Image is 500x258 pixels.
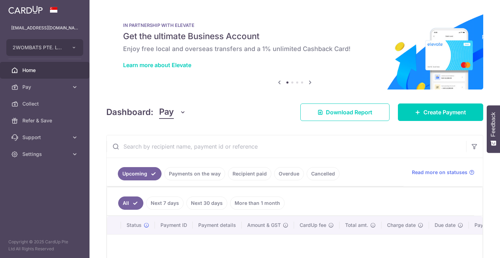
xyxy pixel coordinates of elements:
img: CardUp [8,6,43,14]
span: 2WOMBATS PTE. LTD. [13,44,64,51]
span: CardUp fee [300,222,326,229]
a: Learn more about Elevate [123,62,191,69]
a: More than 1 month [230,196,285,210]
span: Collect [22,100,69,107]
a: Upcoming [118,167,162,180]
th: Payment details [193,216,242,234]
span: Home [22,67,69,74]
span: Feedback [490,112,497,137]
h6: Enjoy free local and overseas transfers and a 1% unlimited Cashback Card! [123,45,466,53]
span: Pay [159,106,174,119]
button: Pay [159,106,186,119]
span: Charge date [387,222,416,229]
input: Search by recipient name, payment id or reference [107,135,466,158]
span: Support [22,134,69,141]
p: [EMAIL_ADDRESS][DOMAIN_NAME] [11,24,78,31]
h4: Dashboard: [106,106,153,119]
h5: Get the ultimate Business Account [123,31,466,42]
a: Recipient paid [228,167,271,180]
button: 2WOMBATS PTE. LTD. [6,39,83,56]
span: Total amt. [345,222,368,229]
span: Read more on statuses [412,169,467,176]
a: Next 7 days [146,196,184,210]
span: Amount & GST [247,222,281,229]
span: Status [127,222,142,229]
span: Pay [22,84,69,91]
span: Due date [435,222,456,229]
a: Create Payment [398,103,483,121]
span: Create Payment [423,108,466,116]
a: All [118,196,143,210]
img: Renovation banner [106,11,483,89]
a: Download Report [300,103,390,121]
a: Payments on the way [164,167,225,180]
button: Feedback - Show survey [487,105,500,153]
a: Overdue [274,167,304,180]
span: Settings [22,151,69,158]
a: Read more on statuses [412,169,474,176]
span: Refer & Save [22,117,69,124]
span: Download Report [326,108,372,116]
th: Payment ID [155,216,193,234]
a: Next 30 days [186,196,227,210]
p: IN PARTNERSHIP WITH ELEVATE [123,22,466,28]
a: Cancelled [307,167,340,180]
